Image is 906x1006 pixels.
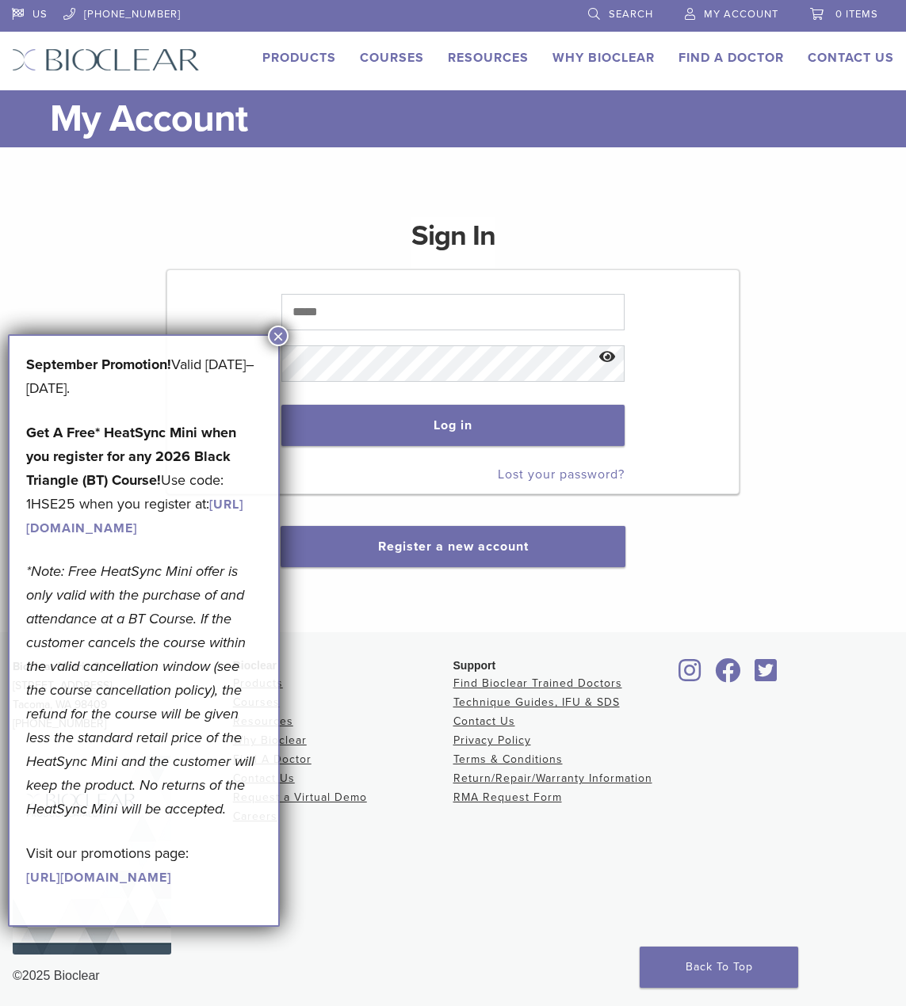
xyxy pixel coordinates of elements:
[262,50,336,66] a: Products
[26,352,262,400] p: Valid [DATE]–[DATE].
[591,337,625,378] button: Show password
[453,753,563,766] a: Terms & Conditions
[360,50,424,66] a: Courses
[448,50,529,66] a: Resources
[835,8,878,21] span: 0 items
[704,8,778,21] span: My Account
[453,659,496,672] span: Support
[498,467,625,482] a: Lost your password?
[453,772,652,785] a: Return/Repair/Warranty Information
[26,841,262,889] p: Visit our promotions page:
[808,50,894,66] a: Contact Us
[26,424,236,489] strong: Get A Free* HeatSync Mini when you register for any 2026 Black Triangle (BT) Course!
[679,50,784,66] a: Find A Doctor
[609,8,653,21] span: Search
[26,497,243,536] a: [URL][DOMAIN_NAME]
[233,791,367,804] a: Request a Virtual Demo
[453,695,620,709] a: Technique Guides, IFU & SDS
[268,326,289,346] button: Close
[453,676,622,690] a: Find Bioclear Trained Doctors
[453,791,562,804] a: RMA Request Form
[26,562,254,817] em: *Note: Free HeatSync Mini offer is only valid with the purchase of and attendance at a BT Course....
[281,526,625,567] button: Register a new account
[709,668,746,684] a: Bioclear
[640,947,798,988] a: Back To Top
[26,356,171,373] b: September Promotion!
[26,870,171,886] a: [URL][DOMAIN_NAME]
[411,217,495,268] h1: Sign In
[453,714,515,728] a: Contact Us
[750,668,783,684] a: Bioclear
[552,50,655,66] a: Why Bioclear
[453,734,531,747] a: Privacy Policy
[281,405,625,446] button: Log in
[50,90,894,147] h1: My Account
[673,668,706,684] a: Bioclear
[12,48,200,71] img: Bioclear
[378,539,529,554] a: Register a new account
[26,421,262,539] p: Use code: 1HSE25 when you register at:
[13,966,893,985] div: ©2025 Bioclear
